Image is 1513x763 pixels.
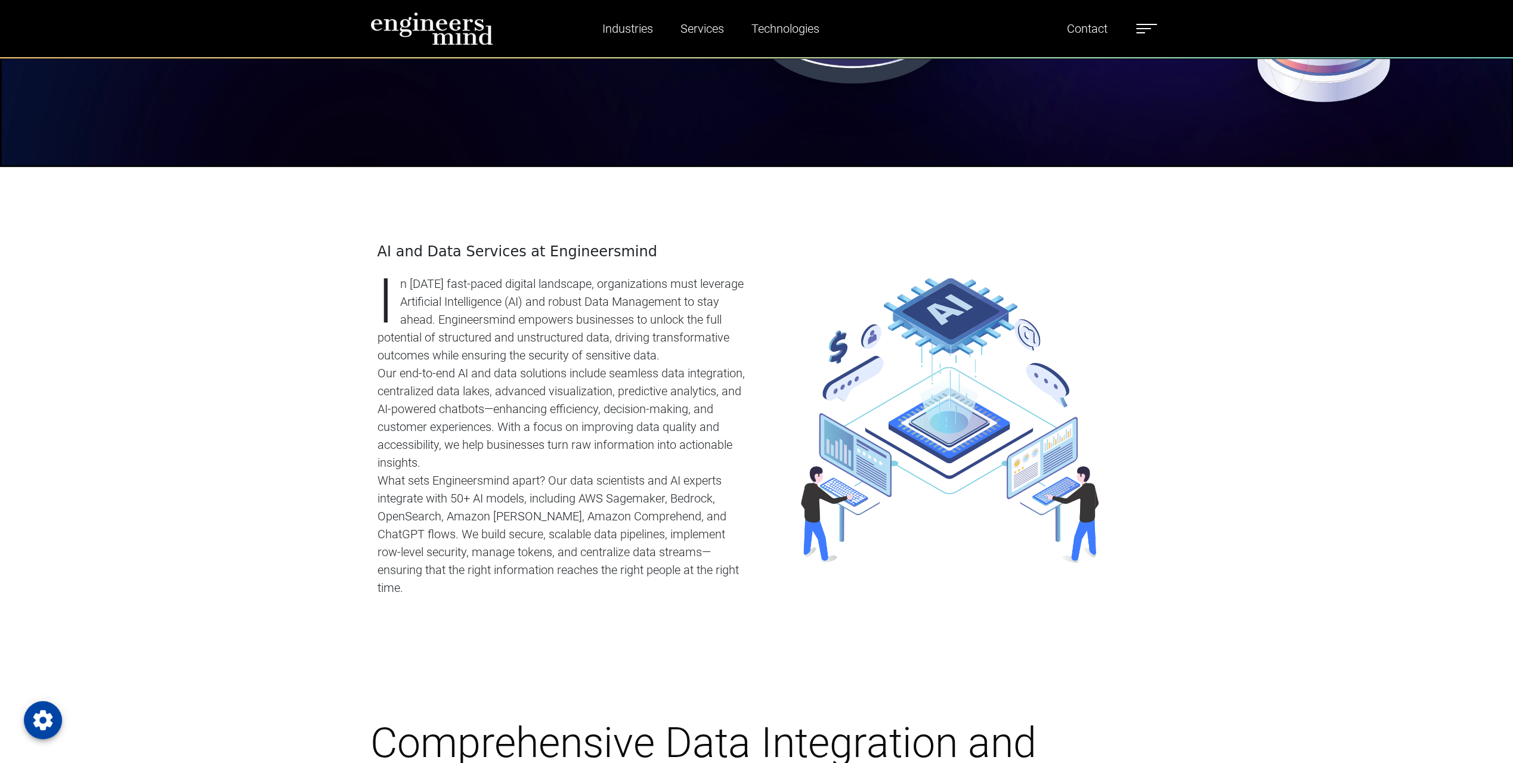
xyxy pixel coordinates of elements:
p: Our end-to-end AI and data solutions include seamless data integration, centralized data lakes, a... [378,364,750,472]
a: Industries [598,15,658,42]
a: Technologies [747,15,824,42]
a: Services [676,15,729,42]
h4: AI and Data Services at Engineersmind [378,243,750,260]
p: In [DATE] fast-paced digital landscape, organizations must leverage Artificial Intelligence (AI) ... [378,275,750,364]
img: industry [801,278,1099,563]
img: logo [370,12,493,45]
p: What sets Engineersmind apart? Our data scientists and AI experts integrate with 50+ AI models, i... [378,472,750,597]
a: Contact [1062,15,1112,42]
